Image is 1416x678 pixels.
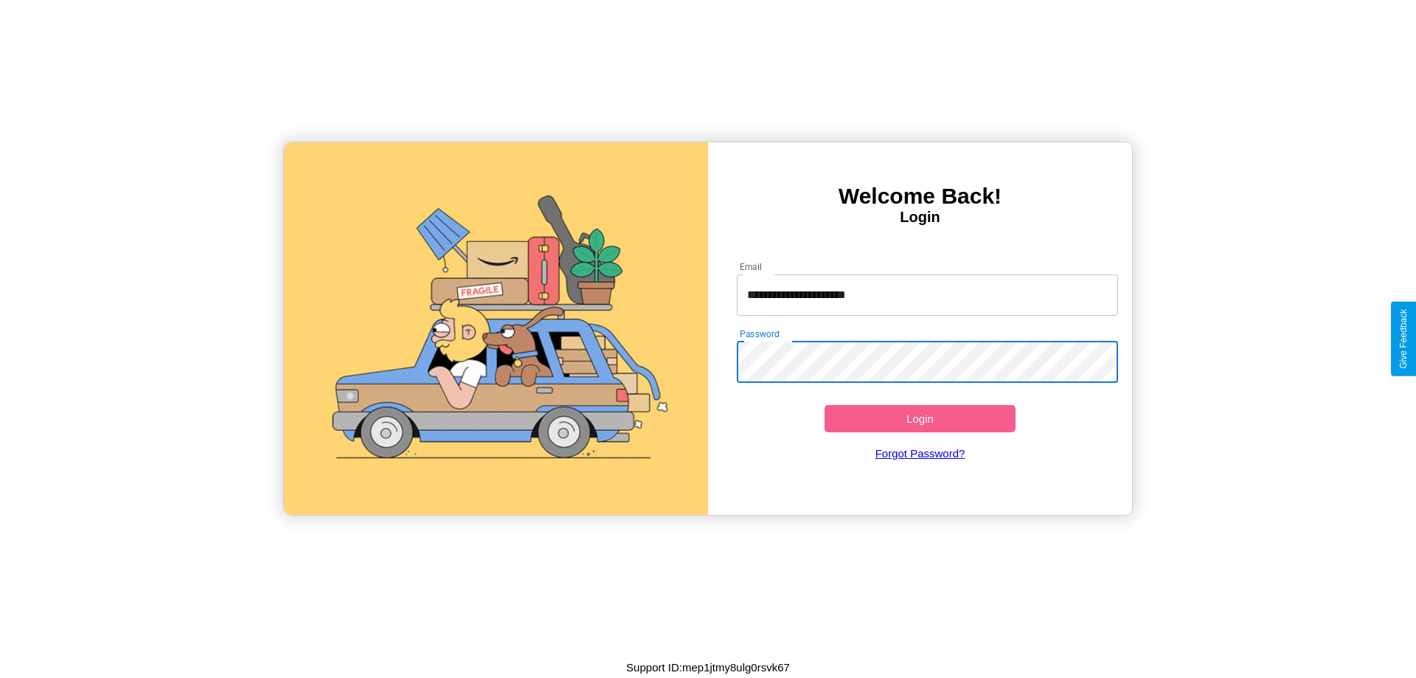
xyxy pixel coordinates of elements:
h3: Welcome Back! [708,184,1132,209]
label: Email [740,260,763,273]
img: gif [284,142,708,515]
label: Password [740,328,779,340]
a: Forgot Password? [729,432,1111,474]
button: Login [825,405,1016,432]
p: Support ID: mep1jtmy8ulg0rsvk67 [626,657,790,677]
h4: Login [708,209,1132,226]
div: Give Feedback [1398,309,1409,369]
